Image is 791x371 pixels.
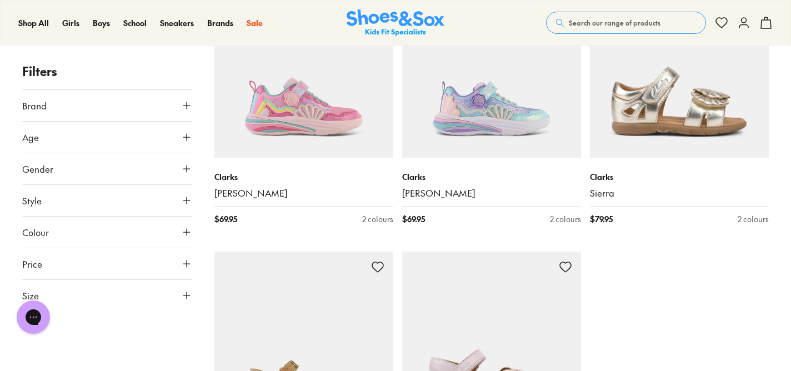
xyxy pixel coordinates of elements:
span: Brand [22,99,47,112]
span: Colour [22,225,49,239]
div: 2 colours [362,213,393,225]
div: 2 colours [738,213,769,225]
span: Age [22,131,39,144]
span: Brands [207,17,233,28]
span: Sale [247,17,263,28]
span: $ 69.95 [214,213,237,225]
button: Search our range of products [546,12,706,34]
a: Shoes & Sox [347,9,444,37]
a: Brands [207,17,233,29]
button: Style [22,185,192,216]
p: Filters [22,62,192,81]
span: Shop All [18,17,49,28]
p: Clarks [214,171,393,183]
p: Clarks [402,171,581,183]
span: School [123,17,147,28]
a: Sierra [590,187,769,199]
div: 2 colours [550,213,581,225]
button: Size [22,280,192,311]
a: Boys [93,17,110,29]
span: Sneakers [160,17,194,28]
a: Sneakers [160,17,194,29]
a: School [123,17,147,29]
button: Age [22,122,192,153]
button: Gender [22,153,192,184]
a: Sale [247,17,263,29]
span: $ 79.95 [590,213,613,225]
a: Girls [62,17,79,29]
p: Clarks [590,171,769,183]
button: Price [22,248,192,279]
span: Girls [62,17,79,28]
img: SNS_Logo_Responsive.svg [347,9,444,37]
span: Style [22,194,42,207]
iframe: Gorgias live chat messenger [11,297,56,338]
span: Boys [93,17,110,28]
span: Size [22,289,39,302]
span: $ 69.95 [402,213,425,225]
button: Colour [22,217,192,248]
span: Price [22,257,42,270]
span: Search our range of products [569,18,660,28]
button: Brand [22,90,192,121]
span: Gender [22,162,53,176]
a: [PERSON_NAME] [214,187,393,199]
a: Shop All [18,17,49,29]
a: [PERSON_NAME] [402,187,581,199]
